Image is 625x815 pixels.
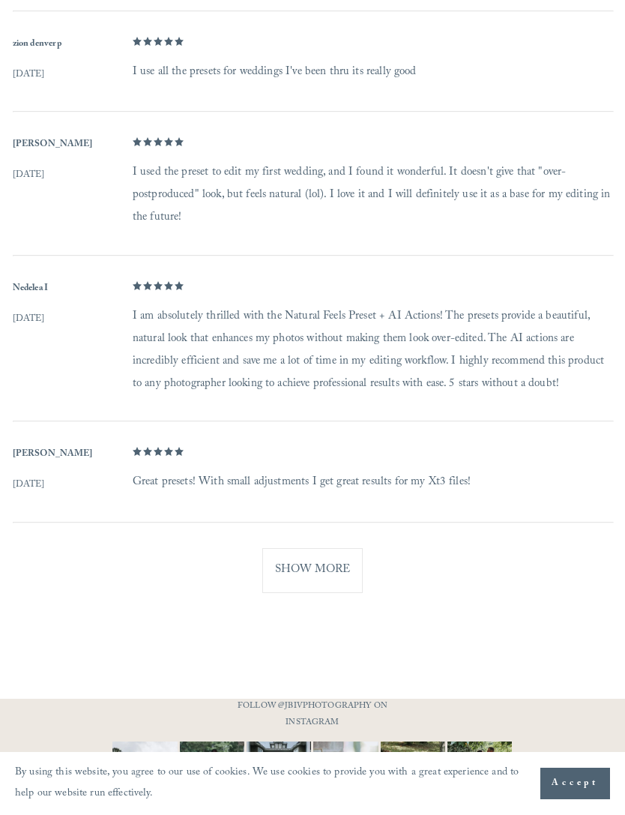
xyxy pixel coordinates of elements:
[13,277,133,308] dd: Nedelea I
[13,443,133,474] dd: [PERSON_NAME]
[133,306,613,396] dd: I am absolutely thrilled with the Natural Feels Preset + AI Actions! The presets provide a beauti...
[262,548,363,593] button: Show more reviews
[133,61,613,84] dd: I use all the presets for weddings I've been thru its really good
[13,64,133,86] dd: [DATE]
[133,472,613,494] dd: Great presets! With small adjustments I get great results for my Xt3 files!
[15,763,525,805] p: By using this website, you agree to our use of cookies. We use cookies to provide you with a grea...
[364,742,461,806] img: Happy #InternationalDogDay to all the pups who have made wedding days, engagement sessions, and p...
[97,742,193,806] img: Definitely, not your typical #WideShotWednesday moment. It&rsquo;s all about the suits, the smile...
[13,33,133,64] dd: zion denver p
[237,742,320,806] img: Wideshots aren't just &quot;nice to have,&quot; they're a wedding day essential! 🙌 #Wideshotwedne...
[133,162,613,229] dd: I used the preset to edit my first wedding, and I found it wonderful. It doesn't give that "over-...
[552,776,599,791] span: Accept
[238,699,387,732] p: FOLLOW @JBIVPHOTOGRAPHY ON INSTAGRAM
[13,474,133,496] dd: [DATE]
[298,742,394,806] img: This has got to be one of the cutest detail shots I've ever taken for a wedding! 📷 @thewoobles #I...
[13,164,133,187] dd: [DATE]
[13,308,133,331] dd: [DATE]
[13,133,133,164] dd: [PERSON_NAME]
[540,768,610,799] button: Accept
[163,742,260,806] img: Not every photo needs to be perfectly still, sometimes the best ones are the ones that feel like ...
